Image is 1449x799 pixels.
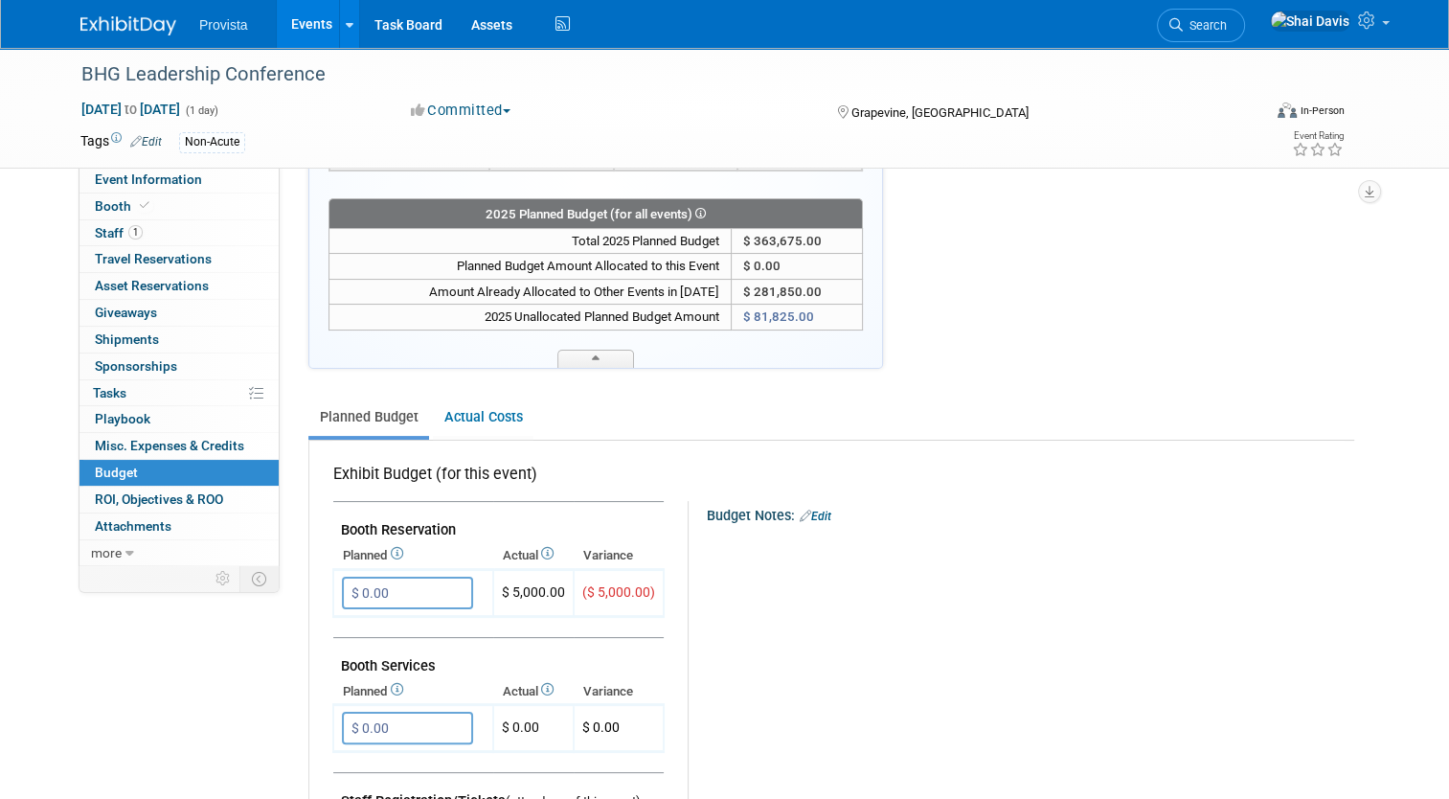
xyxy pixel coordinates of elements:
span: more [91,545,122,560]
div: Budget Notes: [707,501,1352,526]
a: Travel Reservations [79,246,279,272]
div: Event Format [1158,100,1345,128]
span: Staff [95,225,143,240]
a: Tasks [79,380,279,406]
span: [DATE] [DATE] [80,101,181,118]
span: ($ 5,000.00) [582,584,655,600]
span: Event Information [95,171,202,187]
a: Search [1157,9,1245,42]
span: 2025 Unallocated Planned Budget Amount [485,309,719,324]
th: Actual [493,678,574,705]
span: Search [1183,18,1227,33]
span: 1 [128,225,143,240]
th: Variance [574,542,664,569]
td: Toggle Event Tabs [240,566,280,591]
th: Planned [333,542,493,569]
img: ExhibitDay [80,16,176,35]
a: Sponsorships [79,354,279,379]
div: Event Rating [1292,131,1344,141]
span: Tasks [93,385,126,400]
span: Budget [95,465,138,480]
span: Asset Reservations [95,278,209,293]
div: 2025 Planned Budget (for all events) [329,202,862,226]
td: $ 281,850.00 [731,279,862,305]
a: Attachments [79,514,279,539]
td: Planned Budget Amount Allocated to this Event [329,254,732,280]
div: BHG Leadership Conference [75,57,1237,92]
div: Non-Acute [179,132,245,152]
span: ROI, Objectives & ROO [95,491,223,507]
td: Tags [80,131,162,153]
a: Edit [800,510,831,523]
span: Travel Reservations [95,251,212,266]
a: ROI, Objectives & ROO [79,487,279,513]
td: Personalize Event Tab Strip [207,566,240,591]
th: Variance [574,678,664,705]
button: Committed [404,101,518,121]
td: $ 363,675.00 [731,228,862,254]
a: Shipments [79,327,279,353]
a: Giveaways [79,300,279,326]
img: Format-Inperson.png [1278,103,1297,118]
a: Event Information [79,167,279,193]
td: Booth Reservation [333,501,664,542]
td: Total 2025 Planned Budget [329,228,732,254]
span: $ 81,825.00 [743,309,814,324]
span: Shipments [95,331,159,347]
a: Booth [79,194,279,219]
a: more [79,540,279,566]
th: Actual [493,542,574,569]
span: Misc. Expenses & Credits [95,438,244,453]
div: In-Person [1300,103,1345,118]
div: Exhibit Budget (for this event) [333,464,656,495]
td: Booth Services [333,637,664,678]
a: Edit [130,135,162,148]
span: Booth [95,198,153,214]
td: $ 0.00 [493,705,574,752]
a: Budget [79,460,279,486]
span: Grapevine, [GEOGRAPHIC_DATA] [851,105,1029,120]
span: to [122,102,140,117]
span: $ 0.00 [743,259,781,273]
span: (1 day) [184,104,218,117]
a: Actual Costs [433,399,533,435]
span: Attachments [95,518,171,534]
span: $ 0.00 [582,719,620,735]
a: Playbook [79,406,279,432]
span: $ 5,000.00 [502,584,565,600]
a: Planned Budget [308,399,429,435]
img: Shai Davis [1270,11,1350,32]
span: Giveaways [95,305,157,320]
a: Misc. Expenses & Credits [79,433,279,459]
span: Provista [199,17,248,33]
i: Booth reservation complete [140,200,149,211]
span: Sponsorships [95,358,177,374]
a: Staff1 [79,220,279,246]
span: Playbook [95,411,150,426]
td: Amount Already Allocated to Other Events in [DATE] [329,279,732,305]
th: Planned [333,678,493,705]
a: Asset Reservations [79,273,279,299]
